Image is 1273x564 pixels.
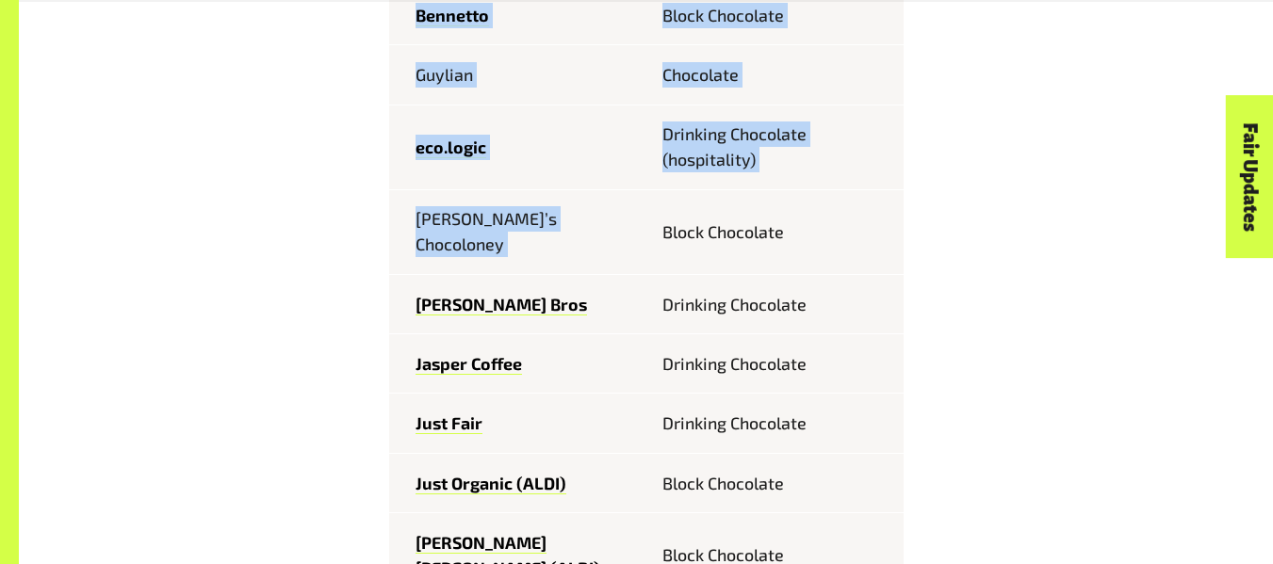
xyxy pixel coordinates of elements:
[646,45,904,105] td: Chocolate
[416,5,489,26] a: Bennetto
[389,189,646,274] td: [PERSON_NAME]’s Chocoloney
[646,453,904,512] td: Block Chocolate
[646,105,904,189] td: Drinking Chocolate (hospitality)
[389,45,646,105] td: Guylian
[416,294,587,315] a: [PERSON_NAME] Bros
[646,274,904,333] td: Drinking Chocolate
[416,473,566,494] a: Just Organic (ALDI)
[416,412,482,434] a: Just Fair
[646,334,904,394] td: Drinking Chocolate
[416,137,486,158] a: eco.logic
[416,353,522,375] a: Jasper Coffee
[646,394,904,453] td: Drinking Chocolate
[646,189,904,274] td: Block Chocolate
